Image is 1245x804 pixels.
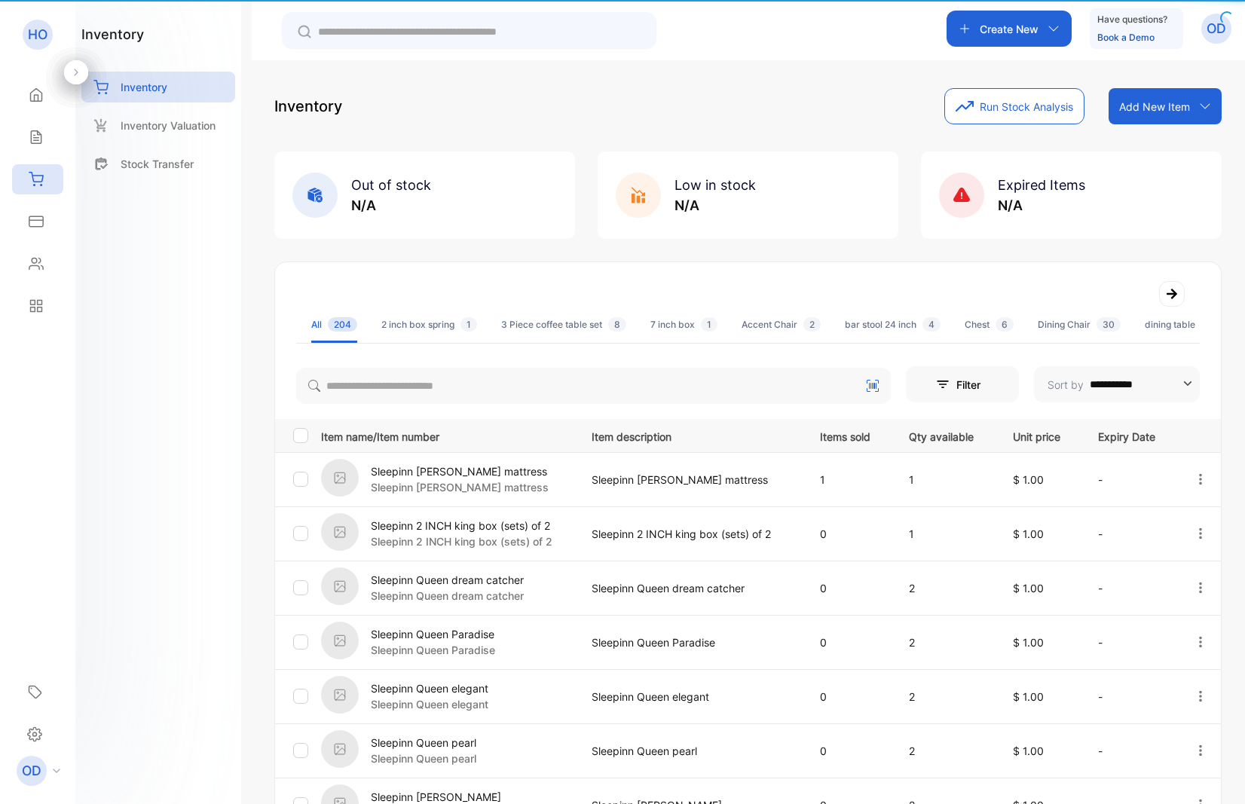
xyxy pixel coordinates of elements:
[371,735,476,751] p: Sleepinn Queen pearl
[1097,32,1155,43] a: Book a Demo
[1048,377,1084,393] p: Sort by
[321,426,573,445] p: Item name/Item number
[980,21,1039,37] p: Create New
[371,680,488,696] p: Sleepinn Queen elegant
[592,580,789,596] p: Sleepinn Queen dream catcher
[1013,473,1044,486] span: $ 1.00
[1013,744,1044,757] span: $ 1.00
[592,689,789,705] p: Sleepinn Queen elegant
[608,317,626,332] span: 8
[1013,527,1044,540] span: $ 1.00
[81,110,235,141] a: Inventory Valuation
[371,533,552,549] p: Sleepinn 2 INCH king box (sets) of 2
[909,526,982,542] p: 1
[675,177,756,193] span: Low in stock
[803,317,821,332] span: 2
[1097,317,1121,332] span: 30
[1207,19,1226,38] p: OD
[742,318,821,332] div: Accent Chair
[371,479,549,495] p: Sleepinn [PERSON_NAME] mattress
[1201,11,1231,47] button: OD
[371,626,495,642] p: Sleepinn Queen Paradise
[947,11,1072,47] button: Create New
[381,318,477,332] div: 2 inch box spring
[1013,582,1044,595] span: $ 1.00
[351,177,431,193] span: Out of stock
[321,459,359,497] img: item
[909,426,982,445] p: Qty available
[371,751,476,766] p: Sleepinn Queen pearl
[321,513,359,551] img: item
[592,426,789,445] p: Item description
[996,317,1014,332] span: 6
[371,642,495,658] p: Sleepinn Queen Paradise
[351,195,431,216] p: N/A
[371,572,524,588] p: Sleepinn Queen dream catcher
[820,634,877,650] p: 0
[592,526,789,542] p: Sleepinn 2 INCH king box (sets) of 2
[1097,12,1167,27] p: Have questions?
[328,317,357,332] span: 204
[371,696,488,712] p: Sleepinn Queen elegant
[121,156,194,172] p: Stock Transfer
[321,567,359,605] img: item
[501,318,626,332] div: 3 Piece coffee table set
[1098,743,1163,759] p: -
[922,317,941,332] span: 4
[701,317,717,332] span: 1
[1013,690,1044,703] span: $ 1.00
[592,634,789,650] p: Sleepinn Queen Paradise
[321,730,359,768] img: item
[1013,636,1044,649] span: $ 1.00
[1098,426,1163,445] p: Expiry Date
[1098,472,1163,488] p: -
[28,25,47,44] p: HO
[820,743,877,759] p: 0
[998,195,1085,216] p: N/A
[820,580,877,596] p: 0
[1098,526,1163,542] p: -
[965,318,1014,332] div: Chest
[371,518,552,533] p: Sleepinn 2 INCH king box (sets) of 2
[998,177,1085,193] span: Expired Items
[371,588,524,604] p: Sleepinn Queen dream catcher
[845,318,941,332] div: bar stool 24 inch
[1119,99,1190,115] p: Add New Item
[311,318,357,332] div: All
[909,580,982,596] p: 2
[81,148,235,179] a: Stock Transfer
[274,95,342,118] p: Inventory
[81,72,235,102] a: Inventory
[121,79,167,95] p: Inventory
[820,689,877,705] p: 0
[820,526,877,542] p: 0
[675,195,756,216] p: N/A
[909,743,982,759] p: 2
[121,118,216,133] p: Inventory Valuation
[909,634,982,650] p: 2
[1145,318,1219,332] div: dining table
[820,426,877,445] p: Items sold
[909,689,982,705] p: 2
[321,622,359,659] img: item
[1038,318,1121,332] div: Dining Chair
[592,743,789,759] p: Sleepinn Queen pearl
[909,472,982,488] p: 1
[650,318,717,332] div: 7 inch box
[1098,580,1163,596] p: -
[460,317,477,332] span: 1
[22,761,41,781] p: OD
[944,88,1084,124] button: Run Stock Analysis
[592,472,789,488] p: Sleepinn [PERSON_NAME] mattress
[371,463,549,479] p: Sleepinn [PERSON_NAME] mattress
[1013,426,1067,445] p: Unit price
[321,676,359,714] img: item
[820,472,877,488] p: 1
[1098,634,1163,650] p: -
[1098,689,1163,705] p: -
[1034,366,1200,402] button: Sort by
[81,24,144,44] h1: inventory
